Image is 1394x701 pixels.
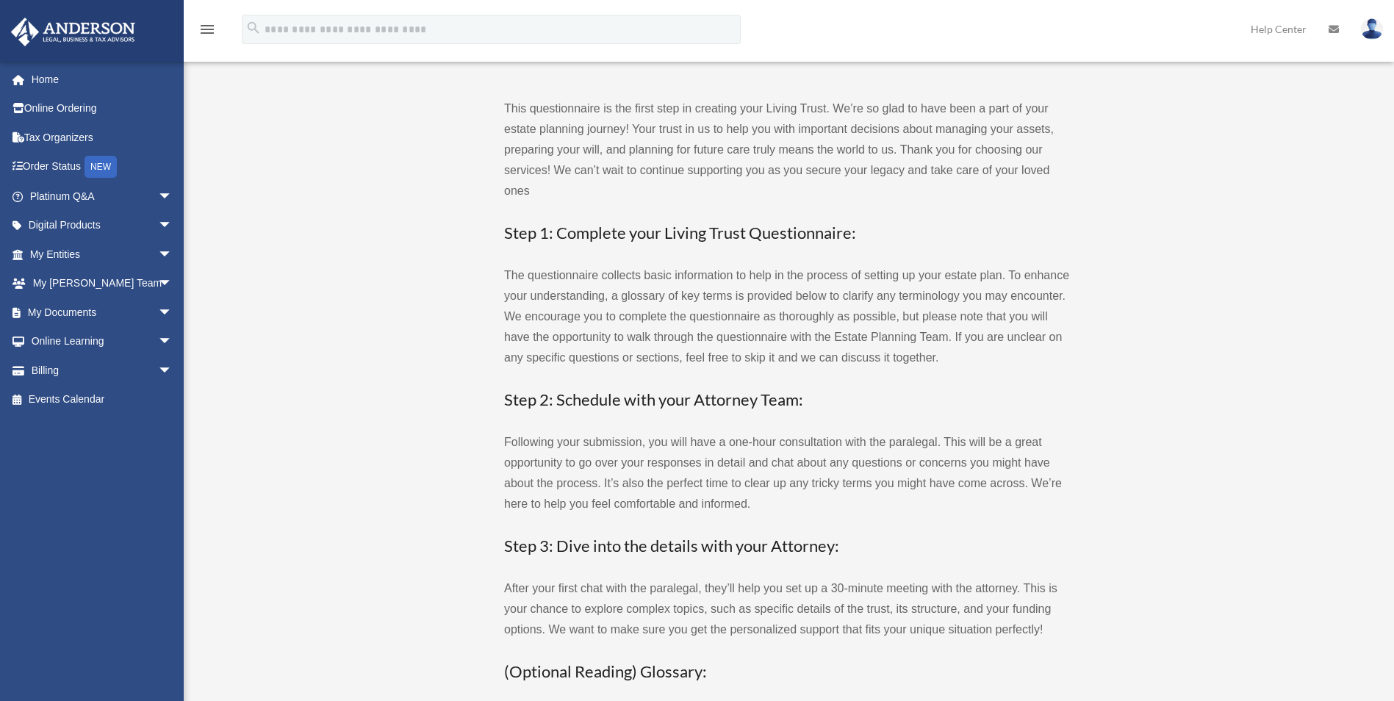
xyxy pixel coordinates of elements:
[158,356,187,386] span: arrow_drop_down
[10,356,195,385] a: Billingarrow_drop_down
[10,327,195,356] a: Online Learningarrow_drop_down
[1361,18,1383,40] img: User Pic
[85,156,117,178] div: NEW
[158,181,187,212] span: arrow_drop_down
[245,20,262,36] i: search
[158,240,187,270] span: arrow_drop_down
[10,152,195,182] a: Order StatusNEW
[158,327,187,357] span: arrow_drop_down
[504,98,1070,201] p: This questionnaire is the first step in creating your Living Trust. We’re so glad to have been a ...
[198,26,216,38] a: menu
[504,535,1070,558] h3: Step 3: Dive into the details with your Attorney:
[10,298,195,327] a: My Documentsarrow_drop_down
[10,211,195,240] a: Digital Productsarrow_drop_down
[504,265,1070,368] p: The questionnaire collects basic information to help in the process of setting up your estate pla...
[504,389,1070,411] h3: Step 2: Schedule with your Attorney Team:
[504,578,1070,640] p: After your first chat with the paralegal, they’ll help you set up a 30-minute meeting with the at...
[10,94,195,123] a: Online Ordering
[504,432,1070,514] p: Following your submission, you will have a one-hour consultation with the paralegal. This will be...
[10,181,195,211] a: Platinum Q&Aarrow_drop_down
[7,18,140,46] img: Anderson Advisors Platinum Portal
[504,222,1070,245] h3: Step 1: Complete your Living Trust Questionnaire:
[158,269,187,299] span: arrow_drop_down
[10,123,195,152] a: Tax Organizers
[10,385,195,414] a: Events Calendar
[504,661,1070,683] h3: (Optional Reading) Glossary:
[198,21,216,38] i: menu
[10,269,195,298] a: My [PERSON_NAME] Teamarrow_drop_down
[158,211,187,241] span: arrow_drop_down
[158,298,187,328] span: arrow_drop_down
[10,65,195,94] a: Home
[10,240,195,269] a: My Entitiesarrow_drop_down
